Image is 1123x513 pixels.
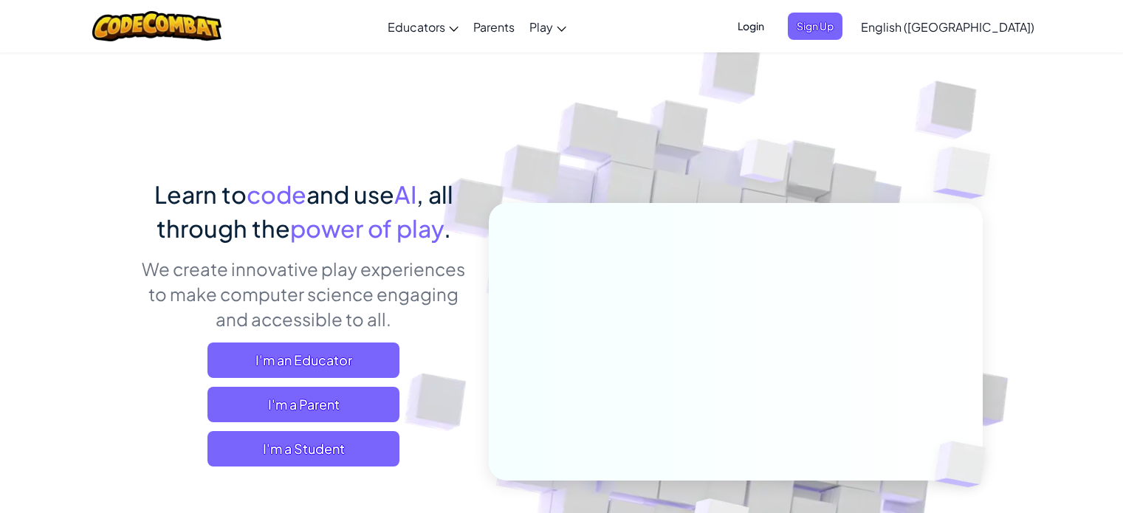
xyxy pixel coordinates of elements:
span: . [444,213,451,243]
span: English ([GEOGRAPHIC_DATA]) [861,19,1034,35]
button: Login [729,13,773,40]
button: Sign Up [788,13,842,40]
a: Play [522,7,574,47]
img: CodeCombat logo [92,11,221,41]
a: English ([GEOGRAPHIC_DATA]) [854,7,1042,47]
span: code [247,179,306,209]
p: We create innovative play experiences to make computer science engaging and accessible to all. [141,256,467,331]
a: Educators [380,7,466,47]
span: Learn to [154,179,247,209]
span: Play [529,19,553,35]
button: I'm a Student [207,431,399,466]
img: Overlap cubes [712,110,818,220]
span: Educators [388,19,445,35]
a: I'm an Educator [207,342,399,378]
span: and use [306,179,394,209]
a: I'm a Parent [207,387,399,422]
span: AI [394,179,416,209]
span: power of play [290,213,444,243]
img: Overlap cubes [904,111,1031,235]
a: Parents [466,7,522,47]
